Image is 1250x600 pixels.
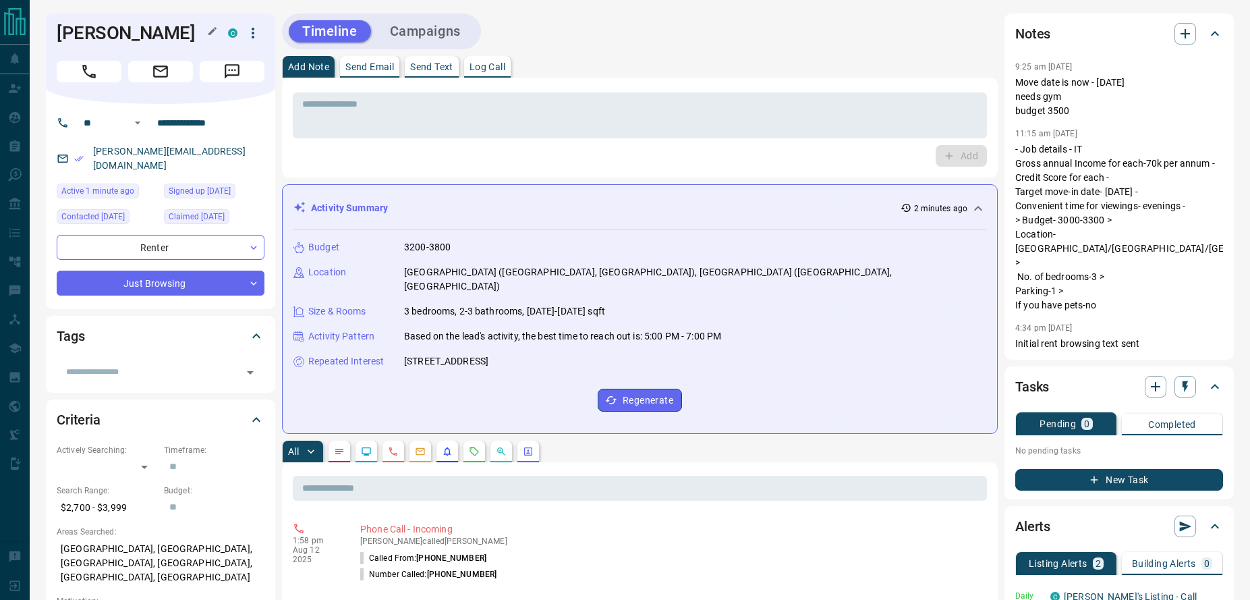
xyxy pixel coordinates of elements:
p: 2 [1096,559,1101,568]
p: Location [308,265,346,279]
p: [GEOGRAPHIC_DATA], [GEOGRAPHIC_DATA], [GEOGRAPHIC_DATA], [GEOGRAPHIC_DATA], [GEOGRAPHIC_DATA], [G... [57,538,264,589]
p: Building Alerts [1132,559,1196,568]
p: Activity Pattern [308,329,374,344]
p: [PERSON_NAME] called [PERSON_NAME] [360,537,982,546]
button: Campaigns [376,20,474,43]
p: Actively Searching: [57,444,157,456]
span: Call [57,61,121,82]
svg: Lead Browsing Activity [361,446,372,457]
span: Claimed [DATE] [169,210,225,223]
p: Size & Rooms [308,304,366,319]
p: Completed [1148,420,1196,429]
p: [GEOGRAPHIC_DATA] ([GEOGRAPHIC_DATA], [GEOGRAPHIC_DATA]), [GEOGRAPHIC_DATA] ([GEOGRAPHIC_DATA], [... [404,265,986,294]
div: Mon Jul 28 2025 [164,209,264,228]
span: Message [200,61,264,82]
span: Active 1 minute ago [61,184,134,198]
div: Just Browsing [57,271,264,296]
p: Based on the lead's activity, the best time to reach out is: 5:00 PM - 7:00 PM [404,329,721,344]
p: Number Called: [360,568,496,580]
svg: Requests [469,446,480,457]
p: 0 [1084,419,1089,429]
span: [PHONE_NUMBER] [416,553,486,563]
p: Listing Alerts [1029,559,1087,568]
div: condos.ca [228,28,237,38]
svg: Agent Actions [523,446,534,457]
div: Criteria [57,404,264,436]
span: Email [128,61,193,82]
svg: Listing Alerts [442,446,453,457]
div: Wed Nov 15 2023 [164,184,264,202]
h1: [PERSON_NAME] [57,22,208,44]
p: Budget [308,240,339,254]
div: Notes [1015,18,1223,50]
span: [PHONE_NUMBER] [427,570,497,579]
p: 4:34 pm [DATE] [1015,323,1073,333]
svg: Email Verified [74,154,84,163]
p: Activity Summary [311,201,388,215]
p: Areas Searched: [57,526,264,538]
p: 3200-3800 [404,240,451,254]
div: Renter [57,235,264,260]
button: Open [241,363,260,382]
p: Timeframe: [164,444,264,456]
p: Send Text [410,62,453,72]
button: New Task [1015,469,1223,491]
button: Regenerate [598,389,682,412]
span: Signed up [DATE] [169,184,231,198]
p: 1:58 pm [293,536,340,545]
p: - Job details - IT Gross annual Income for each-70k per annum - Credit Score for each - Target mo... [1015,142,1223,312]
div: Mon Aug 11 2025 [57,209,157,228]
h2: Tasks [1015,376,1049,398]
div: Activity Summary2 minutes ago [293,196,986,221]
p: Budget: [164,485,264,497]
p: Called From: [360,552,486,564]
p: Log Call [470,62,505,72]
p: [STREET_ADDRESS] [404,354,488,369]
button: Timeline [289,20,371,43]
svg: Calls [388,446,399,457]
p: $2,700 - $3,999 [57,497,157,519]
p: Search Range: [57,485,157,497]
svg: Emails [415,446,426,457]
a: [PERSON_NAME][EMAIL_ADDRESS][DOMAIN_NAME] [93,146,246,171]
p: Repeated Interest [308,354,384,369]
h2: Tags [57,325,84,347]
div: Tasks [1015,371,1223,403]
p: Pending [1040,419,1076,429]
p: Send Email [345,62,394,72]
p: Phone Call - Incoming [360,522,982,537]
p: 9:25 am [DATE] [1015,62,1073,72]
h2: Alerts [1015,516,1050,537]
h2: Notes [1015,23,1050,45]
p: 11:15 am [DATE] [1015,129,1077,138]
button: Open [130,115,146,131]
div: Tags [57,320,264,352]
p: Move date is now - [DATE] needs gym budget 3500 [1015,76,1223,118]
span: Contacted [DATE] [61,210,125,223]
div: Alerts [1015,510,1223,543]
p: Initial rent browsing text sent [1015,337,1223,351]
p: No pending tasks [1015,441,1223,461]
p: 2 minutes ago [914,202,967,215]
div: Tue Aug 12 2025 [57,184,157,202]
p: All [288,447,299,456]
p: Aug 12 2025 [293,545,340,564]
p: Add Note [288,62,329,72]
svg: Opportunities [496,446,507,457]
p: 3 bedrooms, 2-3 bathrooms, [DATE]-[DATE] sqft [404,304,605,319]
p: 0 [1204,559,1210,568]
svg: Notes [334,446,345,457]
h2: Criteria [57,409,101,431]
